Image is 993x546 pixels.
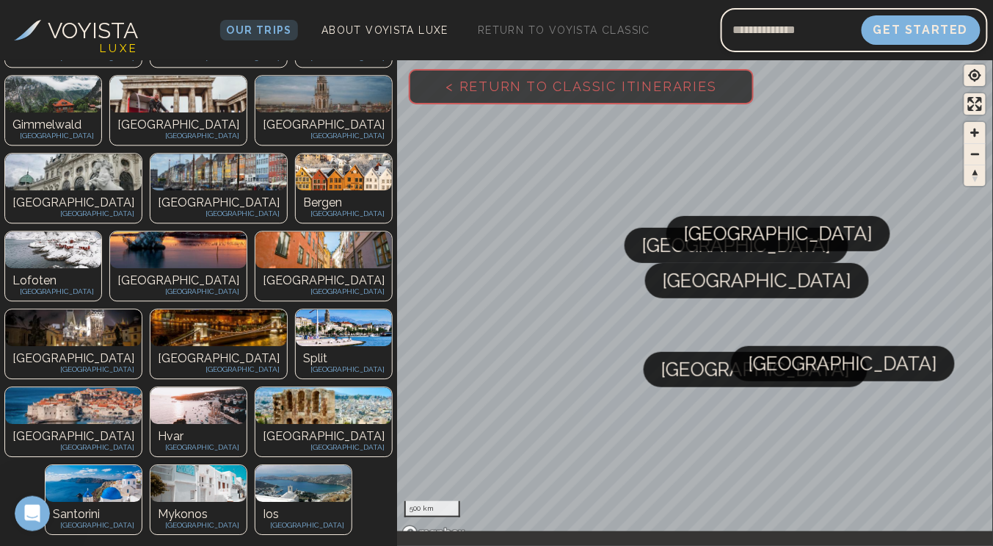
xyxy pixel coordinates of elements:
h4: L U X E [100,40,136,57]
p: [GEOGRAPHIC_DATA] [303,364,385,375]
img: Photo of undefined [110,231,247,268]
p: [GEOGRAPHIC_DATA] [263,428,385,445]
a: VOYISTA [14,14,139,47]
img: Photo of undefined [150,309,287,346]
p: Mykonos [158,506,239,523]
p: [GEOGRAPHIC_DATA] [158,208,280,219]
p: [GEOGRAPHIC_DATA] [158,520,239,531]
img: Photo of undefined [46,465,142,502]
img: Photo of undefined [150,387,247,424]
img: Photo of undefined [5,309,142,346]
button: Enter fullscreen [964,93,986,115]
span: Reset bearing to north [964,165,986,186]
img: Voyista Logo [14,20,41,40]
p: [GEOGRAPHIC_DATA] [158,442,239,453]
p: [GEOGRAPHIC_DATA] [158,350,280,367]
img: Photo of undefined [150,154,287,190]
p: [GEOGRAPHIC_DATA] [12,350,134,367]
img: Photo of undefined [255,387,392,424]
p: [GEOGRAPHIC_DATA] [117,286,239,297]
p: [GEOGRAPHIC_DATA] [12,364,134,375]
button: < Return to Classic Itineraries [409,69,754,104]
p: [GEOGRAPHIC_DATA] [53,520,134,531]
span: [GEOGRAPHIC_DATA] [663,263,851,298]
img: Photo of undefined [5,76,101,112]
img: Photo of undefined [255,76,392,112]
button: Zoom out [964,143,986,165]
a: Return to Voyista Classic [472,20,656,40]
canvas: Map [397,57,993,546]
p: Santorini [53,506,134,523]
button: Find my location [964,65,986,86]
p: [GEOGRAPHIC_DATA] [117,272,239,290]
p: [GEOGRAPHIC_DATA] [12,130,94,141]
img: Photo of undefined [255,465,352,502]
p: [GEOGRAPHIC_DATA] [12,194,134,212]
img: Photo of undefined [110,76,247,112]
span: Return to Voyista Classic [478,24,650,36]
span: [GEOGRAPHIC_DATA] [661,352,850,387]
img: Photo of undefined [296,154,392,190]
button: Zoom in [964,122,986,143]
a: Our Trips [220,20,298,40]
img: Photo of undefined [5,387,142,424]
p: [GEOGRAPHIC_DATA] [12,286,94,297]
p: [GEOGRAPHIC_DATA] [303,208,385,219]
span: [GEOGRAPHIC_DATA] [749,346,937,381]
p: [GEOGRAPHIC_DATA] [117,116,239,134]
p: Bergen [303,194,385,212]
p: Split [303,350,385,367]
p: [GEOGRAPHIC_DATA] [117,130,239,141]
h3: VOYISTA [48,14,139,47]
img: Photo of undefined [296,309,392,346]
img: Photo of undefined [5,154,142,190]
p: [GEOGRAPHIC_DATA] [263,442,385,453]
p: [GEOGRAPHIC_DATA] [263,116,385,134]
span: Zoom out [964,144,986,165]
img: Photo of undefined [150,465,247,502]
p: [GEOGRAPHIC_DATA] [12,208,134,219]
p: Gimmelwald [12,116,94,134]
span: [GEOGRAPHIC_DATA] [684,216,873,251]
p: [GEOGRAPHIC_DATA] [12,428,134,445]
p: [GEOGRAPHIC_DATA] [263,272,385,290]
img: Photo of undefined [5,231,101,268]
span: [GEOGRAPHIC_DATA] [642,228,831,263]
p: Ios [263,506,344,523]
button: Get Started [862,15,981,45]
img: Photo of undefined [255,231,392,268]
p: Hvar [158,428,239,445]
a: About Voyista Luxe [316,20,454,40]
p: [GEOGRAPHIC_DATA] [12,442,134,453]
iframe: Intercom live chat [15,496,50,531]
p: [GEOGRAPHIC_DATA] [263,520,344,531]
span: Our Trips [226,24,292,36]
p: [GEOGRAPHIC_DATA] [263,130,385,141]
p: [GEOGRAPHIC_DATA] [158,364,280,375]
button: Reset bearing to north [964,165,986,186]
input: Email address [721,12,862,48]
span: < Return to Classic Itineraries [422,55,741,118]
a: Mapbox homepage [401,525,466,542]
div: 500 km [404,501,460,517]
span: About Voyista Luxe [321,24,448,36]
p: [GEOGRAPHIC_DATA] [263,286,385,297]
p: Lofoten [12,272,94,290]
p: [GEOGRAPHIC_DATA] [158,194,280,212]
